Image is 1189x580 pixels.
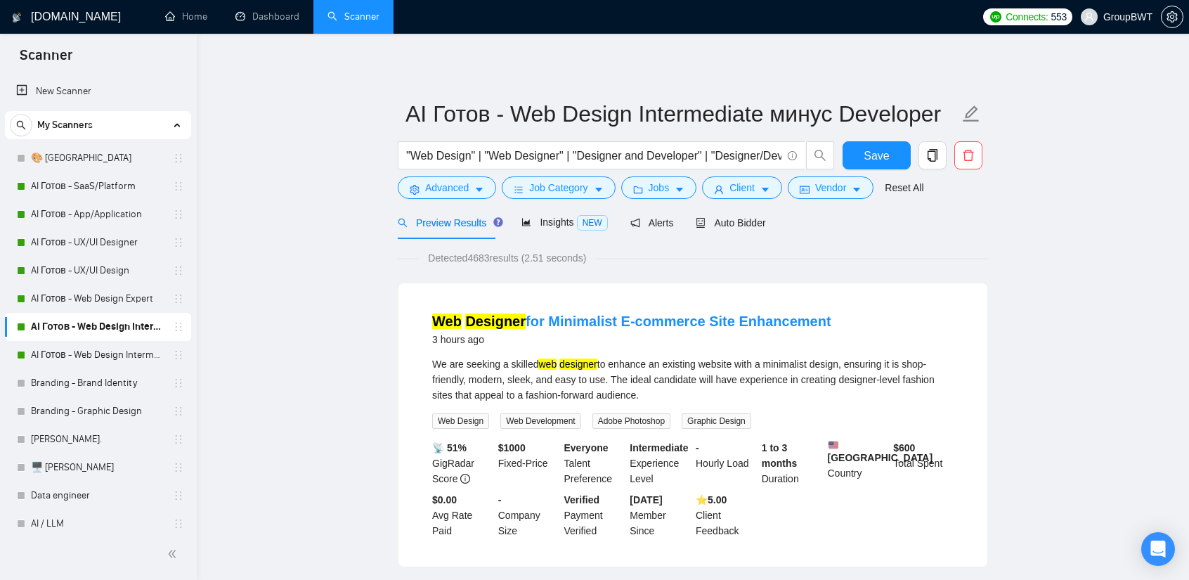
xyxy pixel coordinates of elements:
[627,492,693,539] div: Member Since
[627,440,693,486] div: Experience Level
[31,453,164,482] a: 🖥️ [PERSON_NAME]
[885,180,923,195] a: Reset All
[31,228,164,257] a: AI Готов - UX/UI Designer
[432,356,954,403] div: We are seeking a skilled to enhance an existing website with a minimalist design, ensuring it is ...
[1084,12,1094,22] span: user
[1161,11,1183,22] a: setting
[564,494,600,505] b: Verified
[432,442,467,453] b: 📡 51%
[815,180,846,195] span: Vendor
[173,349,184,361] span: holder
[31,425,164,453] a: [PERSON_NAME].
[514,184,524,195] span: bars
[521,217,531,227] span: area-chart
[465,314,526,329] mark: Designer
[418,250,596,266] span: Detected 4683 results (2.51 seconds)
[760,184,770,195] span: caret-down
[11,120,32,130] span: search
[788,151,797,160] span: info-circle
[592,413,670,429] span: Adobe Photoshop
[432,314,831,329] a: Web Designerfor Minimalist E-commerce Site Enhancement
[173,181,184,192] span: holder
[954,141,982,169] button: delete
[37,111,93,139] span: My Scanners
[502,176,615,199] button: barsJob Categorycaret-down
[432,314,462,329] mark: Web
[492,216,505,228] div: Tooltip anchor
[955,149,982,162] span: delete
[807,149,833,162] span: search
[1051,9,1067,25] span: 553
[561,440,628,486] div: Talent Preference
[429,440,495,486] div: GigRadar Score
[410,184,420,195] span: setting
[235,11,299,22] a: dashboardDashboard
[498,494,502,505] b: -
[173,490,184,501] span: holder
[425,180,469,195] span: Advanced
[500,413,581,429] span: Web Development
[559,359,597,370] mark: designer
[829,440,838,450] img: 🇺🇸
[918,141,947,169] button: copy
[432,494,457,505] b: $0.00
[498,442,526,453] b: $ 1000
[460,474,470,484] span: info-circle
[31,285,164,313] a: AI Готов - Web Design Expert
[31,144,164,172] a: 🎨 [GEOGRAPHIC_DATA]
[843,141,911,169] button: Save
[173,153,184,164] span: holder
[825,440,891,486] div: Country
[702,176,782,199] button: userClientcaret-down
[173,462,184,473] span: holder
[474,184,484,195] span: caret-down
[729,180,755,195] span: Client
[962,105,980,123] span: edit
[561,492,628,539] div: Payment Verified
[405,96,959,131] input: Scanner name...
[621,176,697,199] button: folderJobscaret-down
[800,184,810,195] span: idcard
[990,11,1001,22] img: upwork-logo.png
[649,180,670,195] span: Jobs
[429,492,495,539] div: Avg Rate Paid
[173,321,184,333] span: holder
[919,149,946,162] span: copy
[495,440,561,486] div: Fixed-Price
[173,237,184,248] span: holder
[696,442,699,453] b: -
[1141,532,1175,566] div: Open Intercom Messenger
[521,217,607,228] span: Insights
[564,442,609,453] b: Everyone
[630,494,662,505] b: [DATE]
[630,218,640,228] span: notification
[31,257,164,285] a: AI Готов - UX/UI Design
[762,442,798,469] b: 1 to 3 months
[5,77,191,105] li: New Scanner
[1006,9,1048,25] span: Connects:
[893,442,915,453] b: $ 600
[31,172,164,200] a: AI Готов - SaaS/Platform
[788,176,873,199] button: idcardVendorcaret-down
[167,547,181,561] span: double-left
[173,434,184,445] span: holder
[398,176,496,199] button: settingAdvancedcaret-down
[594,184,604,195] span: caret-down
[398,217,499,228] span: Preview Results
[696,217,765,228] span: Auto Bidder
[16,77,180,105] a: New Scanner
[696,218,706,228] span: robot
[852,184,862,195] span: caret-down
[173,209,184,220] span: holder
[173,518,184,529] span: holder
[406,147,781,165] input: Search Freelance Jobs...
[173,265,184,276] span: holder
[173,293,184,304] span: holder
[630,442,688,453] b: Intermediate
[432,413,489,429] span: Web Design
[31,341,164,369] a: AI Готов - Web Design Intermediate минус Development
[31,200,164,228] a: AI Готов - App/Application
[696,494,727,505] b: ⭐️ 5.00
[864,147,889,165] span: Save
[1162,11,1183,22] span: setting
